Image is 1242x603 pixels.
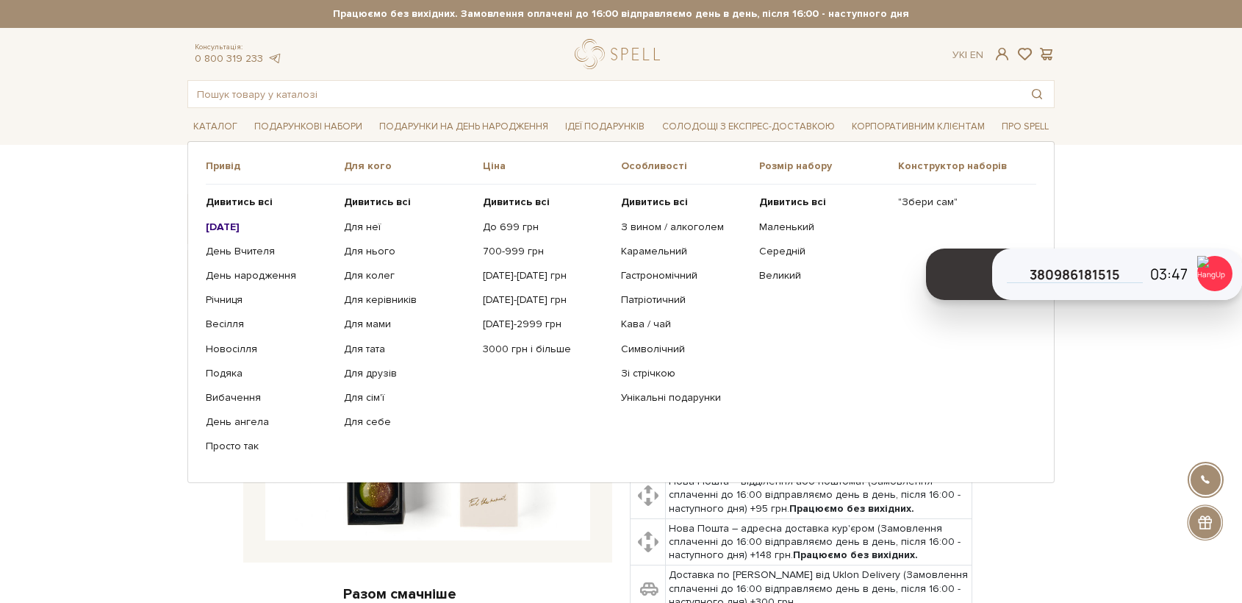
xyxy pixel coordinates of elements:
[188,81,1020,107] input: Пошук товару у каталозі
[1020,81,1054,107] button: Пошук товару у каталозі
[206,160,344,173] span: Привід
[195,52,263,65] a: 0 800 319 233
[898,160,1036,173] span: Конструктор наборів
[187,7,1055,21] strong: Працюємо без вихідних. Замовлення оплачені до 16:00 відправляємо день в день, після 16:00 - насту...
[996,115,1055,138] a: Про Spell
[666,472,972,519] td: Нова Пошта – відділення або поштомат (Замовлення сплаченні до 16:00 відправляємо день в день, піс...
[759,196,886,209] a: Дивитись всі
[621,293,748,307] a: Патріотичний
[483,196,610,209] a: Дивитись всі
[846,115,991,138] a: Корпоративним клієнтам
[206,196,333,209] a: Дивитись всі
[621,367,748,380] a: Зі стрічкою
[483,196,550,208] b: Дивитись всі
[206,269,333,282] a: День народження
[621,221,748,234] a: З вином / алкоголем
[206,367,333,380] a: Подяка
[759,245,886,258] a: Середній
[621,196,688,208] b: Дивитись всі
[559,115,650,138] a: Ідеї подарунків
[952,49,983,62] div: Ук
[206,391,333,404] a: Вибачення
[206,196,273,208] b: Дивитись всі
[187,115,243,138] a: Каталог
[970,49,983,61] a: En
[759,160,897,173] span: Розмір набору
[344,221,471,234] a: Для неї
[483,293,610,307] a: [DATE]-[DATE] грн
[759,221,886,234] a: Маленький
[621,318,748,331] a: Кава / чай
[344,318,471,331] a: Для мами
[206,221,333,234] a: [DATE]
[267,52,281,65] a: telegram
[621,269,748,282] a: Гастрономічний
[344,293,471,307] a: Для керівників
[483,269,610,282] a: [DATE]-[DATE] грн
[656,114,841,139] a: Солодощі з експрес-доставкою
[206,221,240,233] b: [DATE]
[575,39,667,69] a: logo
[344,343,471,356] a: Для тата
[344,245,471,258] a: Для нього
[789,502,914,515] b: Працюємо без вихідних.
[621,160,759,173] span: Особливості
[344,269,471,282] a: Для колег
[759,269,886,282] a: Великий
[206,293,333,307] a: Річниця
[621,245,748,258] a: Карамельний
[206,415,333,429] a: День ангела
[621,391,748,404] a: Унікальні подарунки
[483,343,610,356] a: 3000 грн і більше
[206,318,333,331] a: Весілля
[206,343,333,356] a: Новосілля
[373,115,554,138] a: Подарунки на День народження
[621,196,748,209] a: Дивитись всі
[206,440,333,453] a: Просто так
[666,518,972,565] td: Нова Пошта – адресна доставка кур'єром (Замовлення сплаченні до 16:00 відправляємо день в день, п...
[898,196,1025,209] a: "Збери сам"
[344,367,471,380] a: Для друзів
[965,49,967,61] span: |
[483,245,610,258] a: 700-999 грн
[793,549,918,561] b: Працюємо без вихідних.
[344,160,482,173] span: Для кого
[344,196,411,208] b: Дивитись всі
[483,318,610,331] a: [DATE]-2999 грн
[344,415,471,429] a: Для себе
[344,196,471,209] a: Дивитись всі
[483,221,610,234] a: До 699 грн
[759,196,826,208] b: Дивитись всі
[195,43,281,52] span: Консультація:
[248,115,368,138] a: Подарункові набори
[187,141,1055,482] div: Каталог
[621,343,748,356] a: Символічний
[206,245,333,258] a: День Вчителя
[483,160,621,173] span: Ціна
[344,391,471,404] a: Для сім'ї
